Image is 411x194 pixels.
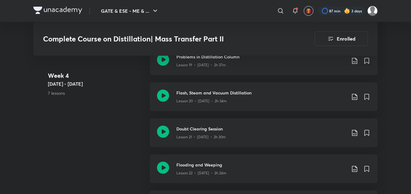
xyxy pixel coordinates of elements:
[176,134,226,140] p: Lesson 21 • [DATE] • 2h 30m
[33,7,82,15] a: Company Logo
[150,46,378,82] a: Problems in Distillation ColumnLesson 19 • [DATE] • 2h 37m
[315,31,368,46] button: Enrolled
[176,90,346,96] h3: Flash, Steam and Vacuum Distillation
[48,80,145,87] h5: [DATE] - [DATE]
[176,54,346,60] h3: Problems in Distillation Column
[176,62,226,68] p: Lesson 19 • [DATE] • 2h 37m
[304,6,313,16] button: avatar
[367,6,378,16] img: pradhap B
[48,90,145,96] p: 7 lessons
[176,126,346,132] h3: Doubt Clearing Session
[176,98,227,104] p: Lesson 20 • [DATE] • 2h 34m
[97,5,162,17] button: GATE & ESE - ME & ...
[176,162,346,168] h3: Flooding and Weeping
[150,118,378,154] a: Doubt Clearing SessionLesson 21 • [DATE] • 2h 30m
[344,8,350,14] img: streak
[48,71,145,80] h4: Week 4
[150,82,378,118] a: Flash, Steam and Vacuum DistillationLesson 20 • [DATE] • 2h 34m
[176,170,226,176] p: Lesson 22 • [DATE] • 2h 24m
[306,8,311,14] img: avatar
[43,35,280,43] h3: Complete Course on Distillation| Mass Transfer Part II
[33,7,82,14] img: Company Logo
[150,154,378,190] a: Flooding and WeepingLesson 22 • [DATE] • 2h 24m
